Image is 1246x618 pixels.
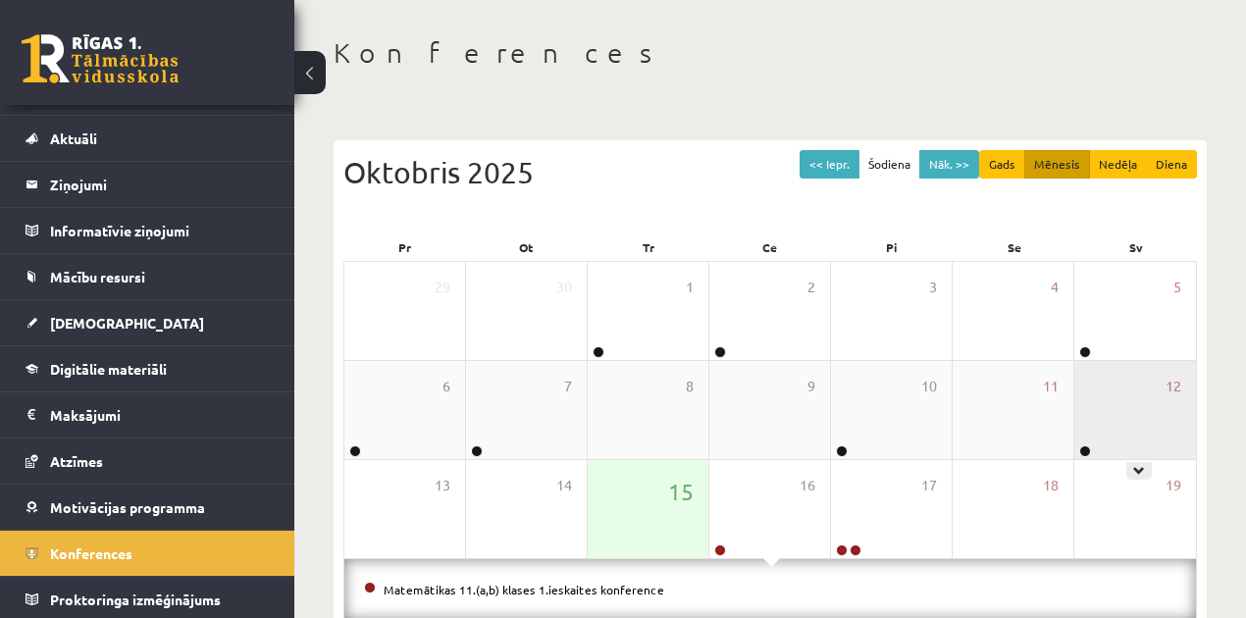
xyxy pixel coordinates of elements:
span: 16 [800,475,815,496]
span: 19 [1166,475,1181,496]
span: 5 [1173,277,1181,298]
div: Pi [831,233,953,261]
a: Aktuāli [26,116,270,161]
div: Oktobris 2025 [343,150,1197,194]
a: Digitālie materiāli [26,346,270,391]
span: 14 [556,475,572,496]
span: 29 [435,277,450,298]
span: 30 [556,277,572,298]
span: Konferences [50,544,132,562]
span: Motivācijas programma [50,498,205,516]
a: Atzīmes [26,438,270,484]
span: 2 [807,277,815,298]
span: 10 [921,376,937,397]
span: Digitālie materiāli [50,360,167,378]
a: Informatīvie ziņojumi [26,208,270,253]
a: [DEMOGRAPHIC_DATA] [26,300,270,345]
span: 17 [921,475,937,496]
span: 15 [668,475,694,508]
span: 7 [564,376,572,397]
button: << Iepr. [800,150,859,179]
div: Tr [588,233,709,261]
span: 1 [686,277,694,298]
button: Diena [1146,150,1197,179]
legend: Maksājumi [50,392,270,438]
span: 8 [686,376,694,397]
button: Šodiena [858,150,920,179]
a: Ziņojumi [26,162,270,207]
button: Mēnesis [1024,150,1090,179]
span: 18 [1043,475,1059,496]
span: 12 [1166,376,1181,397]
a: Motivācijas programma [26,485,270,530]
button: Nāk. >> [919,150,979,179]
legend: Informatīvie ziņojumi [50,208,270,253]
a: Rīgas 1. Tālmācības vidusskola [22,34,179,83]
button: Nedēļa [1089,150,1147,179]
span: 11 [1043,376,1059,397]
h1: Konferences [334,36,1207,70]
a: Mācību resursi [26,254,270,299]
div: Ce [709,233,831,261]
span: 13 [435,475,450,496]
span: Proktoringa izmēģinājums [50,591,221,608]
span: 4 [1051,277,1059,298]
button: Gads [979,150,1025,179]
div: Sv [1075,233,1197,261]
span: Mācību resursi [50,268,145,285]
legend: Ziņojumi [50,162,270,207]
div: Ot [465,233,587,261]
span: [DEMOGRAPHIC_DATA] [50,314,204,332]
a: Matemātikas 11.(a,b) klases 1.ieskaites konference [384,582,664,597]
a: Konferences [26,531,270,576]
span: 9 [807,376,815,397]
span: 6 [442,376,450,397]
span: 3 [929,277,937,298]
a: Maksājumi [26,392,270,438]
div: Pr [343,233,465,261]
span: Atzīmes [50,452,103,470]
div: Se [953,233,1074,261]
span: Aktuāli [50,129,97,147]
